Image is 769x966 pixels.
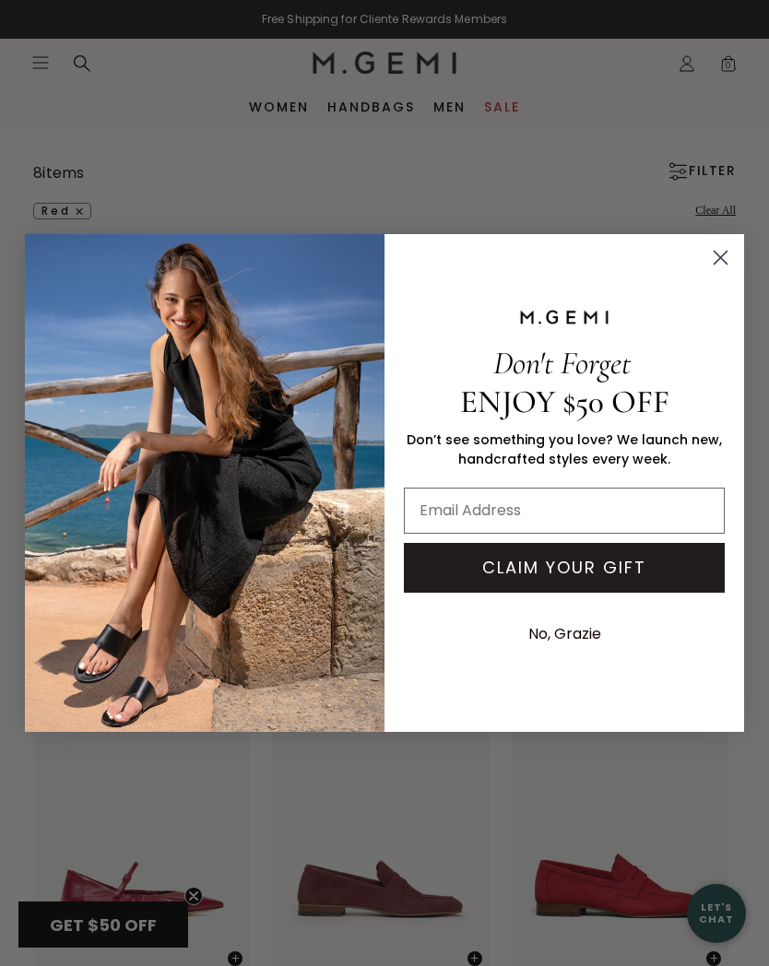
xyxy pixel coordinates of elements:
button: CLAIM YOUR GIFT [404,543,725,593]
span: Don't Forget [493,344,631,383]
span: Don’t see something you love? We launch new, handcrafted styles every week. [407,430,722,468]
span: ENJOY $50 OFF [460,383,669,421]
input: Email Address [404,488,725,534]
button: Close dialog [704,241,737,274]
img: M.GEMI [518,309,610,325]
img: M.Gemi [25,234,384,732]
button: No, Grazie [519,611,610,657]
